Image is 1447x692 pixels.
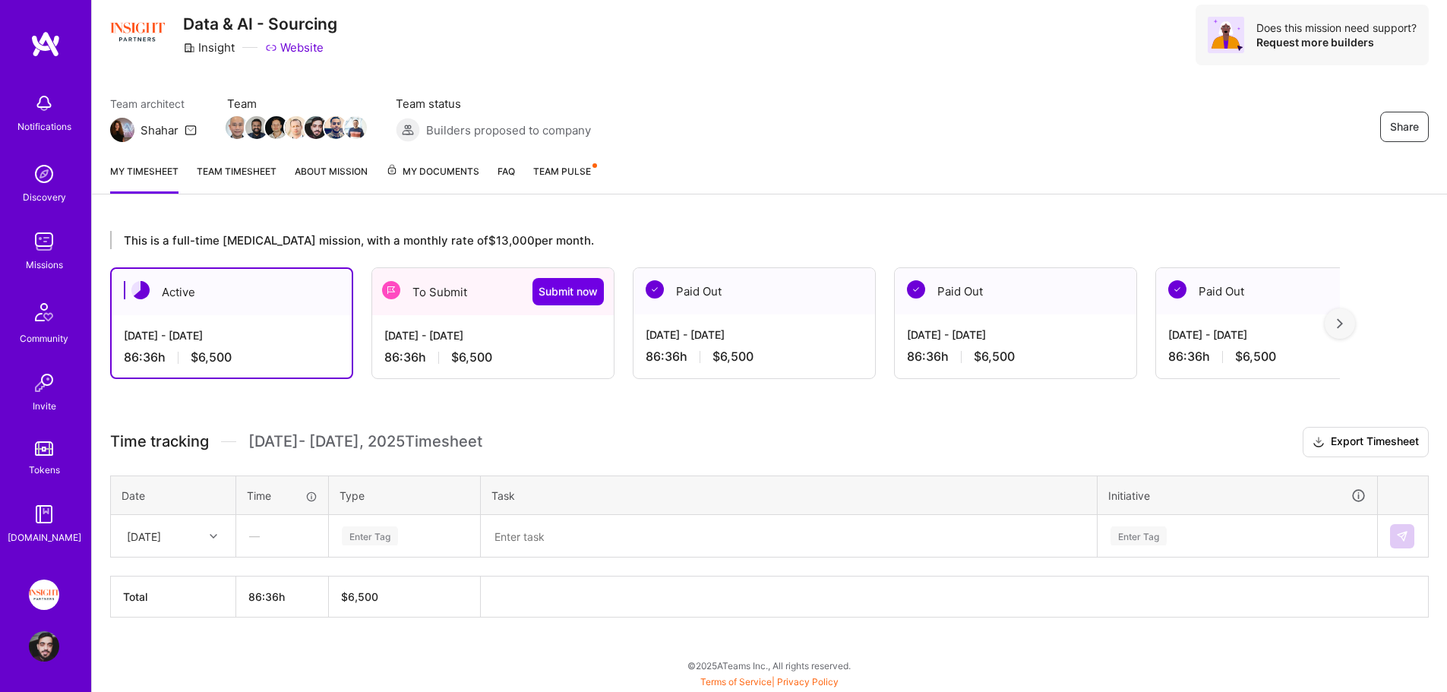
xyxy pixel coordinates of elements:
a: Website [265,39,324,55]
a: Terms of Service [700,676,772,687]
div: [DATE] - [DATE] [124,327,340,343]
img: teamwork [29,226,59,257]
th: $6,500 [329,577,481,618]
th: 86:36h [236,577,329,618]
div: © 2025 ATeams Inc., All rights reserved. [91,646,1447,684]
img: Paid Out [646,280,664,299]
div: This is a full-time [MEDICAL_DATA] mission, with a monthly rate of $13,000 per month. [110,231,1340,249]
a: Team Member Avatar [346,115,365,141]
img: Invite [29,368,59,398]
div: Time [247,488,318,504]
span: Time tracking [110,432,209,451]
th: Total [111,577,236,618]
a: Team Member Avatar [267,115,286,141]
img: Community [26,294,62,330]
div: Missions [26,257,63,273]
img: Team Member Avatar [344,116,367,139]
div: Tokens [29,462,60,478]
div: Community [20,330,68,346]
a: FAQ [498,163,515,194]
span: Team architect [110,96,197,112]
button: Share [1380,112,1429,142]
a: Team Member Avatar [306,115,326,141]
div: [DATE] - [DATE] [1168,327,1385,343]
div: 86:36 h [646,349,863,365]
div: 86:36 h [1168,349,1385,365]
span: Submit now [539,284,598,299]
img: Team Member Avatar [324,116,347,139]
div: Request more builders [1256,35,1417,49]
th: Task [481,476,1098,515]
img: User Avatar [29,631,59,662]
div: [DATE] - [DATE] [907,327,1124,343]
div: Enter Tag [342,524,398,548]
img: discovery [29,159,59,189]
a: Team timesheet [197,163,276,194]
div: Paid Out [895,268,1136,314]
span: $6,500 [974,349,1015,365]
i: icon CompanyGray [183,42,195,54]
img: tokens [35,441,53,456]
img: Team Member Avatar [305,116,327,139]
div: Notifications [17,118,71,134]
div: Paid Out [633,268,875,314]
img: Team Member Avatar [226,116,248,139]
div: Insight [183,39,235,55]
span: $6,500 [191,349,232,365]
img: guide book [29,499,59,529]
div: Shahar [141,122,179,138]
a: My timesheet [110,163,179,194]
span: Team Pulse [533,166,591,177]
span: Builders proposed to company [426,122,591,138]
div: [DOMAIN_NAME] [8,529,81,545]
img: Active [131,281,150,299]
a: User Avatar [25,631,63,662]
a: My Documents [386,163,479,194]
img: Paid Out [907,280,925,299]
span: $6,500 [451,349,492,365]
span: | [700,676,839,687]
a: Team Member Avatar [286,115,306,141]
img: Team Member Avatar [265,116,288,139]
img: right [1337,318,1343,329]
img: Submit [1396,530,1408,542]
i: icon Download [1313,434,1325,450]
button: Export Timesheet [1303,427,1429,457]
div: Initiative [1108,487,1366,504]
th: Type [329,476,481,515]
a: Team Pulse [533,163,596,194]
th: Date [111,476,236,515]
h3: Data & AI - Sourcing [183,14,337,33]
img: bell [29,88,59,118]
div: Does this mission need support? [1256,21,1417,35]
a: Team Member Avatar [247,115,267,141]
img: logo [30,30,61,58]
a: Team Member Avatar [227,115,247,141]
div: [DATE] - [DATE] [646,327,863,343]
span: Team status [396,96,591,112]
div: — [237,516,327,556]
a: About Mission [295,163,368,194]
i: icon Chevron [210,532,217,540]
div: To Submit [372,268,614,315]
span: $6,500 [712,349,754,365]
button: Submit now [532,278,604,305]
div: [DATE] [127,528,161,544]
a: Team Member Avatar [326,115,346,141]
span: [DATE] - [DATE] , 2025 Timesheet [248,432,482,451]
img: To Submit [382,281,400,299]
a: Insight Partners: Data & AI - Sourcing [25,580,63,610]
img: Paid Out [1168,280,1186,299]
img: Insight Partners: Data & AI - Sourcing [29,580,59,610]
img: Team Architect [110,118,134,142]
div: 86:36 h [384,349,602,365]
div: Paid Out [1156,268,1398,314]
div: Discovery [23,189,66,205]
div: 86:36 h [124,349,340,365]
img: Team Member Avatar [245,116,268,139]
div: 86:36 h [907,349,1124,365]
i: icon Mail [185,124,197,136]
img: Avatar [1208,17,1244,53]
span: My Documents [386,163,479,180]
img: Company Logo [110,5,165,59]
